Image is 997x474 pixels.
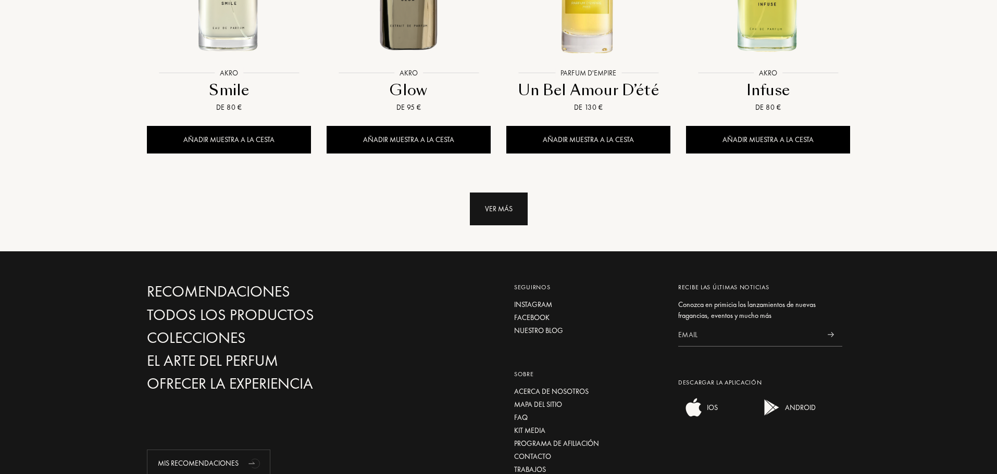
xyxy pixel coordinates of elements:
div: De 130 € [510,102,666,113]
div: Añadir muestra a la cesta [686,126,850,153]
a: Colecciones [147,329,371,347]
a: Instagram [514,299,663,310]
div: ANDROID [782,397,816,418]
div: Recibe las últimas noticias [678,283,842,292]
div: Seguirnos [514,283,663,292]
a: Recomendaciones [147,283,371,301]
div: Añadir muestra a la cesta [327,126,491,153]
a: Mapa del sitio [514,399,663,410]
div: animation [245,453,266,473]
a: Contacto [514,451,663,462]
div: Añadir muestra a la cesta [147,126,311,153]
a: Kit media [514,425,663,436]
img: ios app [683,397,704,418]
div: IOS [704,397,718,418]
a: FAQ [514,412,663,423]
div: De 95 € [331,102,487,113]
img: news_send.svg [827,332,834,337]
a: ios appIOS [678,411,718,420]
a: El arte del perfum [147,352,371,370]
a: Facebook [514,312,663,323]
a: Ofrecer la experiencia [147,375,371,393]
input: Email [678,323,819,347]
a: Programa de afiliación [514,438,663,449]
a: android appANDROID [756,411,816,420]
div: De 80 € [690,102,846,113]
a: Nuestro blog [514,325,663,336]
div: Añadir muestra a la cesta [506,126,670,153]
div: Ver más [470,193,528,225]
div: Sobre [514,369,663,379]
a: Todos los productos [147,306,371,324]
a: Acerca de nosotros [514,386,663,397]
div: Conozca en primicia los lanzamientos de nuevas fragancias, eventos y mucho más [678,299,842,321]
img: android app [762,397,782,418]
div: De 80 € [151,102,307,113]
div: Descargar la aplicación [678,378,842,387]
